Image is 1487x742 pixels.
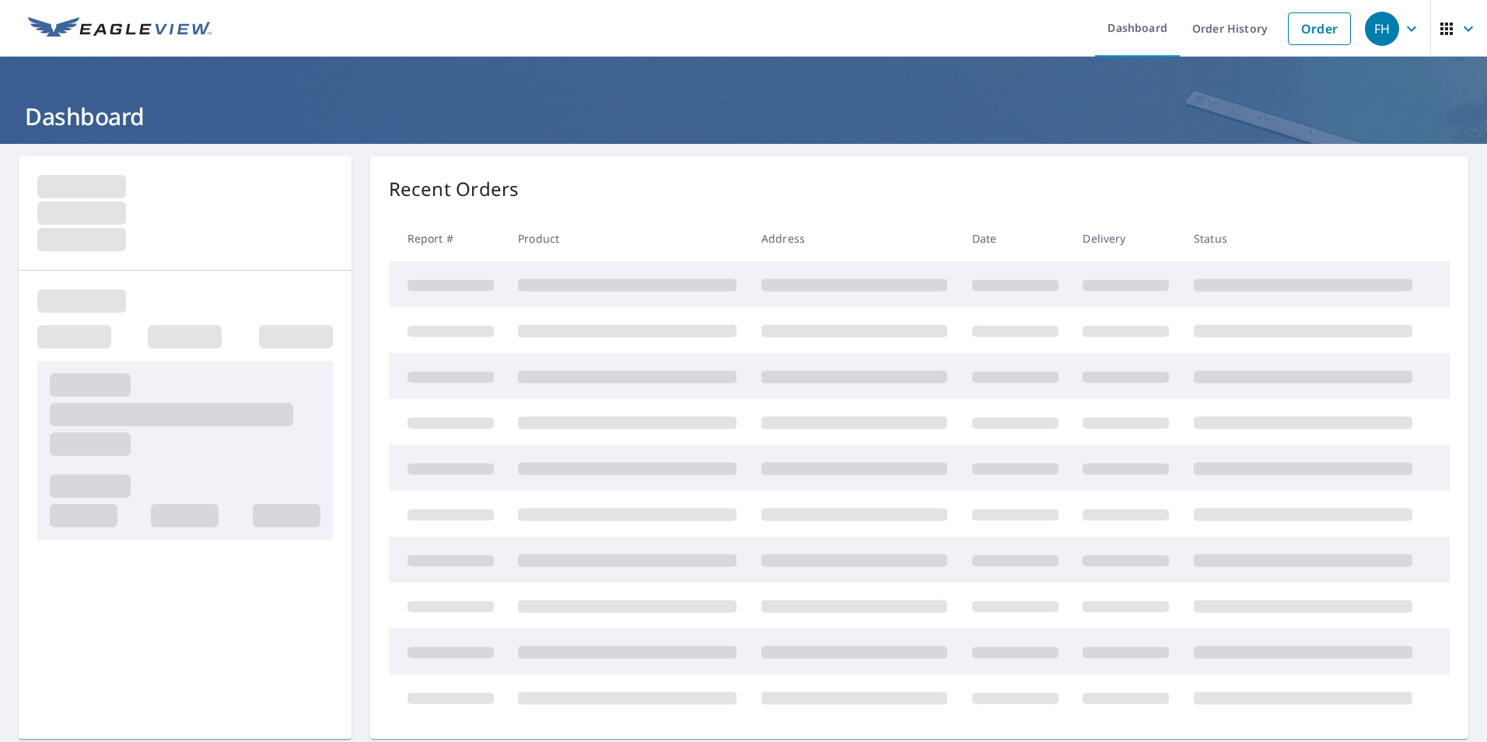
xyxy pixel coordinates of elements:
th: Status [1181,215,1425,261]
p: Recent Orders [389,175,520,203]
th: Delivery [1070,215,1181,261]
div: FH [1365,12,1399,46]
img: EV Logo [28,17,212,40]
th: Product [506,215,749,261]
th: Report # [389,215,506,261]
th: Date [960,215,1071,261]
h1: Dashboard [19,100,1468,132]
th: Address [749,215,960,261]
a: Order [1288,12,1351,45]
